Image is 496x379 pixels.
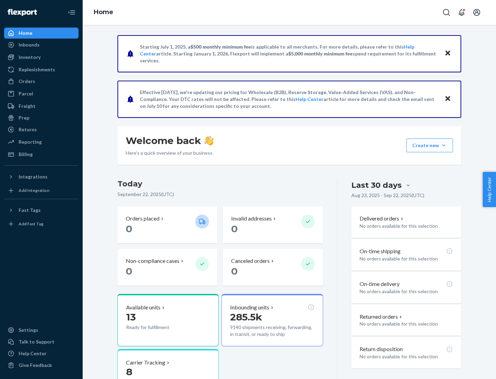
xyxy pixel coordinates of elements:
[443,94,452,104] button: Close
[360,247,401,255] p: On-time shipping
[19,41,40,48] div: Inbounds
[470,6,484,19] button: Open account menu
[126,366,132,378] span: 8
[19,362,52,369] div: Give Feedback
[221,294,323,346] button: Inbounding units285.5k9140 shipments receiving, forwarding, in transit, or ready to ship
[65,6,79,19] button: Close Navigation
[204,136,214,145] img: hand-wave emoji
[4,136,79,147] a: Reporting
[483,172,496,207] button: Help Center
[288,51,353,57] span: $5,000 monthly minimum fee
[4,348,79,359] a: Help Center
[126,311,136,323] span: 13
[117,178,323,189] h3: Today
[117,294,219,346] button: Available units13Ready for fulfillment
[19,151,33,158] div: Billing
[231,223,238,235] span: 0
[19,114,29,121] div: Prep
[140,43,438,64] p: Starting July 1, 2025, a is applicable to all merchants. For more details, please refer to this a...
[4,88,79,99] a: Parcel
[4,205,79,216] button: Fast Tags
[117,249,217,286] button: Non-compliance cases 0
[230,311,262,323] span: 285.5k
[19,139,42,145] div: Reporting
[4,171,79,182] button: Integrations
[4,112,79,123] a: Prep
[230,324,314,338] p: 9140 shipments receiving, forwarding, in transit, or ready to ship
[440,6,453,19] button: Open Search Box
[19,350,46,357] div: Help Center
[231,215,272,223] p: Invalid addresses
[117,191,323,198] p: September 22, 2025 ( UTC )
[351,180,402,191] div: Last 30 days
[455,6,468,19] button: Open notifications
[4,325,79,336] a: Settings
[296,96,323,102] a: Help Center
[360,288,453,295] p: No orders available for this selection
[126,304,161,311] p: Available units
[4,52,79,63] a: Inventory
[406,139,453,152] button: Create new
[223,206,323,243] button: Invalid addresses 0
[19,338,54,345] div: Talk to Support
[126,223,132,235] span: 0
[360,320,453,327] p: No orders available for this selection
[190,44,251,50] span: $500 monthly minimum fee
[19,173,48,180] div: Integrations
[126,134,214,147] h1: Welcome back
[4,149,79,160] a: Billing
[230,304,269,311] p: Inbounding units
[19,78,35,85] div: Orders
[443,49,452,59] button: Close
[126,257,179,265] p: Non-compliance cases
[360,280,400,288] p: On-time delivery
[360,255,453,262] p: No orders available for this selection
[117,206,217,243] button: Orders placed 0
[19,221,43,227] div: Add Fast Tag
[360,345,403,353] p: Return disposition
[4,39,79,50] a: Inbounds
[19,187,49,193] div: Add Integration
[140,89,438,110] p: Effective [DATE], we're updating our pricing for Wholesale (B2B), Reserve Storage, Value-Added Se...
[126,324,190,331] p: Ready for fulfillment
[4,64,79,75] a: Replenishments
[4,124,79,135] a: Returns
[4,101,79,112] a: Freight
[19,66,55,73] div: Replenishments
[19,90,33,97] div: Parcel
[4,185,79,196] a: Add Integration
[19,126,37,133] div: Returns
[8,9,37,16] img: Flexport logo
[231,265,238,277] span: 0
[231,257,270,265] p: Canceled orders
[19,54,41,61] div: Inventory
[126,265,132,277] span: 0
[126,359,165,367] p: Carrier Tracking
[360,353,453,360] p: No orders available for this selection
[19,103,35,110] div: Freight
[4,336,79,347] a: Talk to Support
[223,249,323,286] button: Canceled orders 0
[19,30,32,37] div: Home
[351,192,424,199] p: Aug 23, 2025 - Sep 22, 2025 ( UTC )
[88,2,119,22] ol: breadcrumbs
[4,360,79,371] button: Give Feedback
[4,218,79,229] a: Add Fast Tag
[126,150,214,156] p: Here’s a quick overview of your business
[126,215,159,223] p: Orders placed
[360,313,403,321] button: Returned orders
[4,28,79,39] a: Home
[19,207,41,214] div: Fast Tags
[4,76,79,87] a: Orders
[94,8,113,16] a: Home
[360,223,453,229] p: No orders available for this selection
[360,215,405,223] button: Delivered orders
[19,327,38,334] div: Settings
